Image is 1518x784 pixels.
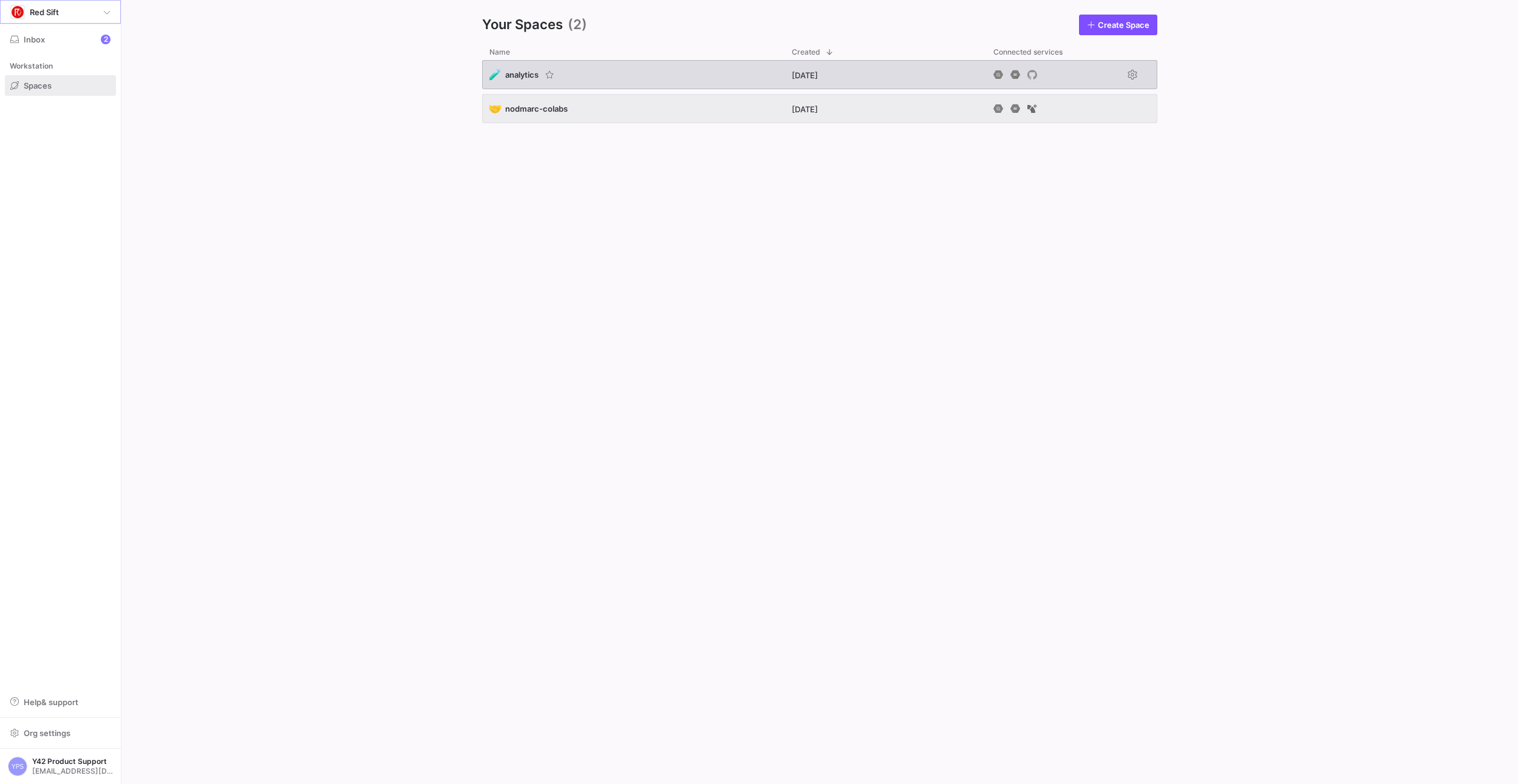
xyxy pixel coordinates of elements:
button: Org settings [5,723,116,743]
span: (2) [568,15,587,35]
span: Name [489,48,510,56]
div: Workstation [5,57,116,75]
span: [DATE] [792,70,818,80]
div: YPS [8,757,27,776]
span: 🧪 [489,69,500,80]
button: Help& support [5,692,116,712]
span: Created [792,48,820,56]
button: Inbox2 [5,29,116,50]
span: Inbox [24,35,45,44]
a: Create Space [1079,15,1157,35]
div: Press SPACE to select this row. [482,94,1157,128]
div: Press SPACE to select this row. [482,60,1157,94]
span: Red Sift [30,7,59,17]
span: Connected services [993,48,1063,56]
img: https://storage.googleapis.com/y42-prod-data-exchange/images/C0c2ZRu8XU2mQEXUlKrTCN4i0dD3czfOt8UZ... [12,6,24,18]
span: Help & support [24,697,78,707]
a: Org settings [5,729,116,739]
button: YPSY42 Product Support[EMAIL_ADDRESS][DOMAIN_NAME] [5,754,116,779]
span: Y42 Product Support [32,757,113,766]
span: analytics [505,70,539,79]
span: Spaces [24,81,52,90]
div: 2 [101,35,111,44]
span: Org settings [24,728,70,738]
span: Create Space [1098,20,1149,30]
span: nodmarc-colabs [505,104,568,113]
span: [DATE] [792,104,818,114]
a: Spaces [5,75,116,96]
span: Your Spaces [482,15,563,35]
span: 🤝 [489,103,500,114]
span: [EMAIL_ADDRESS][DOMAIN_NAME] [32,767,113,776]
